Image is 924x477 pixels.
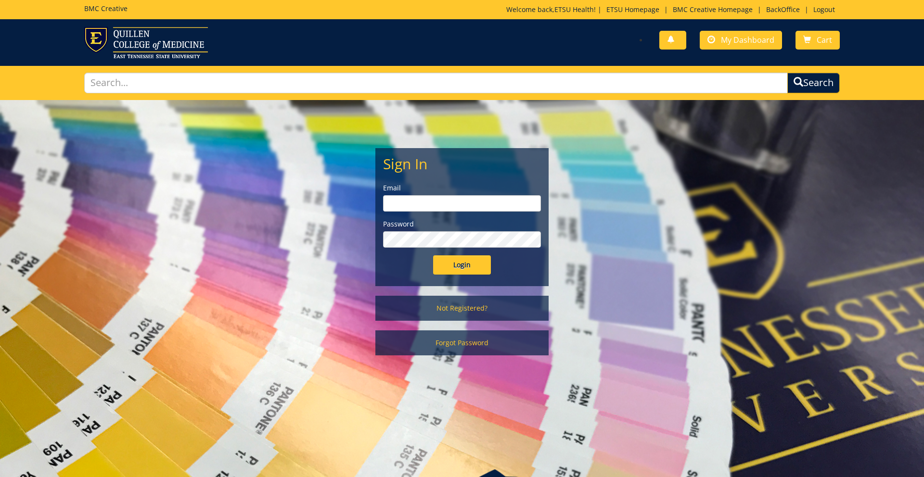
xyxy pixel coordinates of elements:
[602,5,664,14] a: ETSU Homepage
[375,296,549,321] a: Not Registered?
[700,31,782,50] a: My Dashboard
[84,73,788,93] input: Search...
[383,219,541,229] label: Password
[787,73,840,93] button: Search
[808,5,840,14] a: Logout
[668,5,757,14] a: BMC Creative Homepage
[375,330,549,355] a: Forgot Password
[721,35,774,45] span: My Dashboard
[84,5,128,12] h5: BMC Creative
[383,183,541,193] label: Email
[761,5,805,14] a: BackOffice
[554,5,594,14] a: ETSU Health
[383,156,541,172] h2: Sign In
[506,5,840,14] p: Welcome back, ! | | | |
[817,35,832,45] span: Cart
[84,27,208,58] img: ETSU logo
[433,255,491,275] input: Login
[796,31,840,50] a: Cart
